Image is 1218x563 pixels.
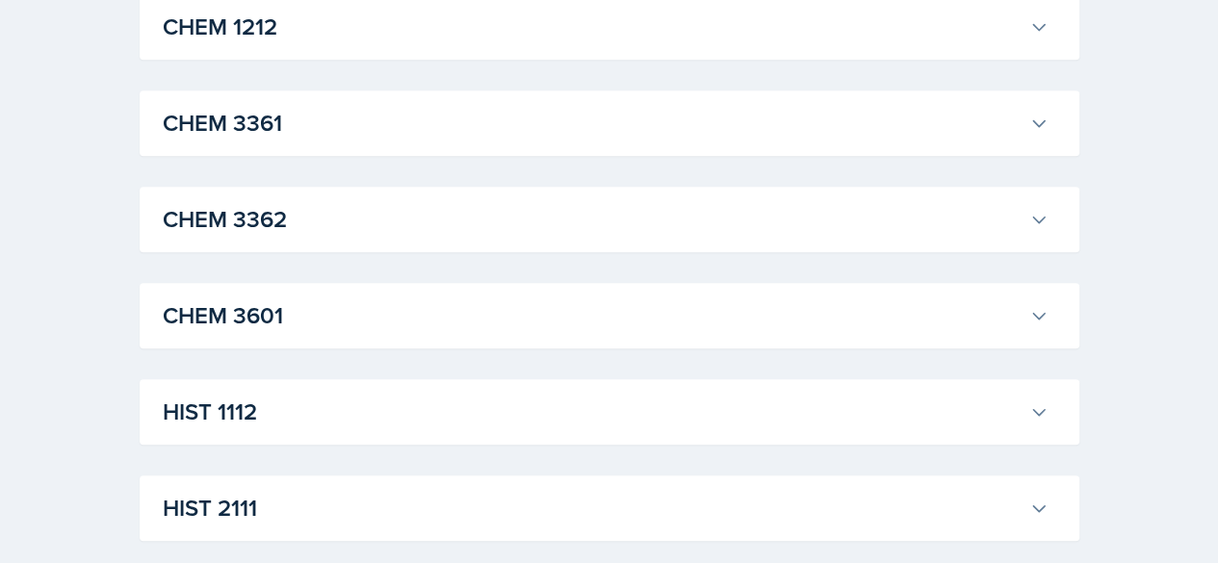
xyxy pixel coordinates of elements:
[163,202,1022,237] h3: CHEM 3362
[163,395,1022,429] h3: HIST 1112
[159,6,1052,48] button: CHEM 1212
[163,10,1022,44] h3: CHEM 1212
[159,198,1052,241] button: CHEM 3362
[163,298,1022,333] h3: CHEM 3601
[163,491,1022,525] h3: HIST 2111
[159,294,1052,337] button: CHEM 3601
[159,487,1052,529] button: HIST 2111
[163,106,1022,141] h3: CHEM 3361
[159,102,1052,144] button: CHEM 3361
[159,391,1052,433] button: HIST 1112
